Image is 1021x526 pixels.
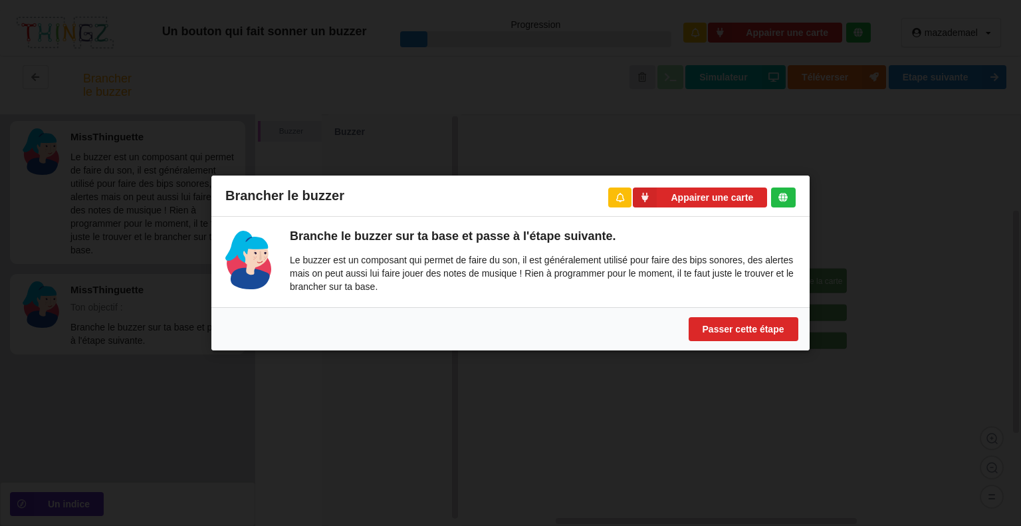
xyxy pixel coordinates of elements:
[290,253,796,293] p: Le buzzer est un composant qui permet de faire du son, il est généralement utilisé pour faire des...
[225,231,271,289] img: miss.svg
[771,187,796,207] div: Tu es connecté au serveur de création de Thingz
[633,187,767,207] button: Appairer une carte
[689,317,798,341] button: Passer cette étape
[290,229,796,244] div: Branche le buzzer sur ta base et passe à l'étape suivante.
[211,176,810,217] div: Brancher le buzzer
